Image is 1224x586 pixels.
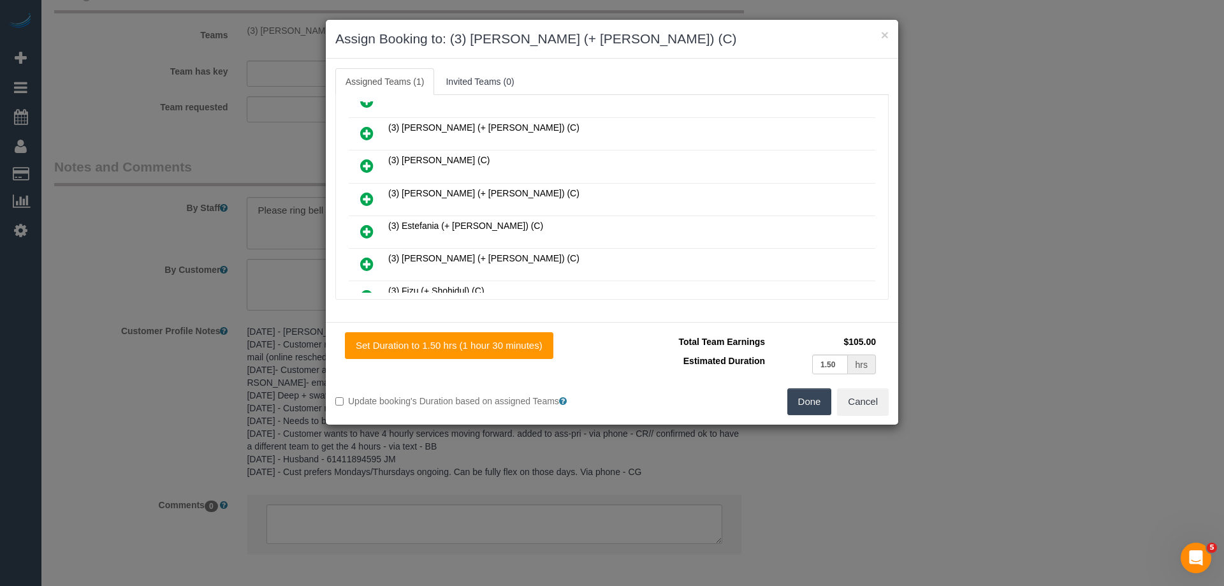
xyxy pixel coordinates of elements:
[388,155,490,165] span: (3) [PERSON_NAME] (C)
[837,388,889,415] button: Cancel
[335,29,889,48] h3: Assign Booking to: (3) [PERSON_NAME] (+ [PERSON_NAME]) (C)
[768,332,879,351] td: $105.00
[335,68,434,95] a: Assigned Teams (1)
[622,332,768,351] td: Total Team Earnings
[435,68,524,95] a: Invited Teams (0)
[345,332,553,359] button: Set Duration to 1.50 hrs (1 hour 30 minutes)
[388,253,579,263] span: (3) [PERSON_NAME] (+ [PERSON_NAME]) (C)
[881,28,889,41] button: ×
[388,221,543,231] span: (3) Estefania (+ [PERSON_NAME]) (C)
[388,122,579,133] span: (3) [PERSON_NAME] (+ [PERSON_NAME]) (C)
[1207,543,1217,553] span: 5
[388,286,484,296] span: (3) Fizu (+ Shohidul) (C)
[848,355,876,374] div: hrs
[787,388,832,415] button: Done
[335,397,344,406] input: Update booking's Duration based on assigned Teams
[683,356,765,366] span: Estimated Duration
[388,188,579,198] span: (3) [PERSON_NAME] (+ [PERSON_NAME]) (C)
[335,395,602,407] label: Update booking's Duration based on assigned Teams
[1181,543,1211,573] iframe: Intercom live chat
